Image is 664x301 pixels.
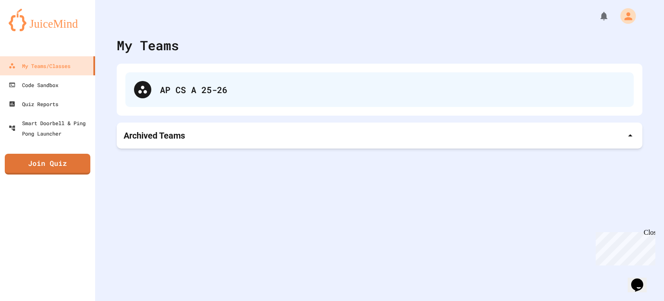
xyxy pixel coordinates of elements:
img: logo-orange.svg [9,9,86,31]
div: My Notifications [583,9,611,23]
div: Quiz Reports [9,99,58,109]
div: My Teams [117,36,179,55]
iframe: chat widget [592,229,655,265]
a: Join Quiz [5,154,90,175]
p: Archived Teams [124,129,185,142]
div: Code Sandbox [9,80,58,90]
div: AP CS A 25-26 [160,83,625,96]
div: My Account [611,6,638,26]
div: Smart Doorbell & Ping Pong Launcher [9,118,92,139]
div: My Teams/Classes [9,61,70,71]
iframe: chat widget [628,266,655,292]
div: Chat with us now!Close [3,3,60,55]
div: AP CS A 25-26 [125,72,634,107]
